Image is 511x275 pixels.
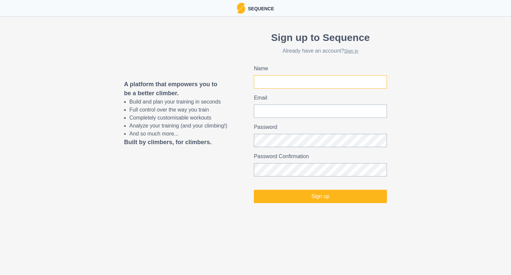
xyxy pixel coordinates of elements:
label: Password Confirmation [254,152,383,160]
p: Sign up to Sequence [254,30,387,45]
p: Built by climbers, for climbers. [124,138,227,147]
p: Sequence [245,4,274,12]
label: Email [254,94,383,102]
li: Analyze your training (and your climbing!) [129,122,227,130]
li: Full control over the way you train [129,106,227,114]
a: LogoSequence [237,3,274,14]
li: Build and plan your training in seconds [129,98,227,106]
p: A platform that empowers you to be a better climber. [124,80,227,98]
label: Password [254,123,383,131]
label: Name [254,65,383,73]
li: Completely customisable workouts [129,114,227,122]
h2: Already have an account? [254,48,387,54]
button: Sign up [254,190,387,203]
li: And so much more... [129,130,227,138]
a: Sign in [344,48,358,54]
img: Logo [237,3,245,14]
